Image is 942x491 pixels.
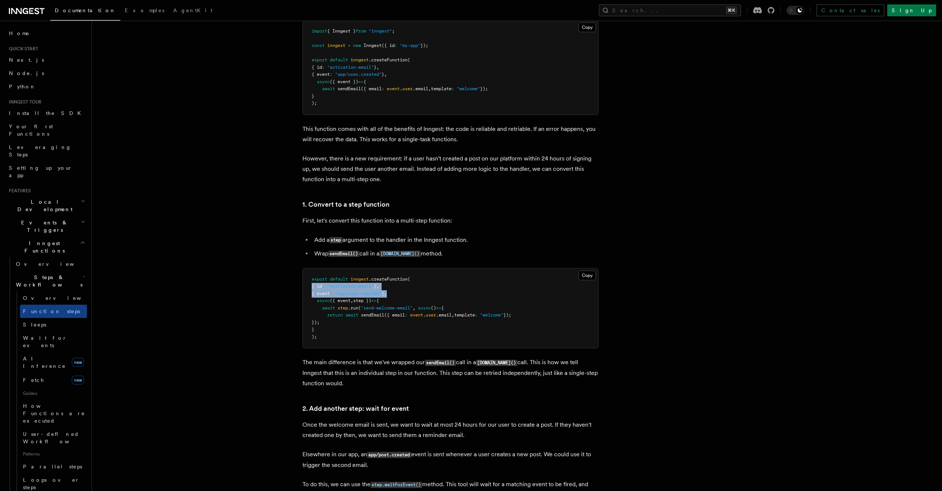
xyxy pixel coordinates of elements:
span: Overview [16,261,92,267]
span: Wait for events [23,335,67,348]
a: Install the SDK [6,106,87,120]
a: Overview [20,291,87,305]
code: [DOMAIN_NAME]() [476,360,517,366]
a: [DOMAIN_NAME]() [379,250,421,257]
span: Patterns [20,448,87,460]
a: Next.js [6,53,87,67]
button: Copy [579,271,596,280]
span: : [322,284,325,289]
span: inngest [327,43,345,48]
a: AgentKit [169,2,217,20]
code: app/post.created [367,452,411,458]
span: { event [312,72,330,77]
span: user [426,312,436,318]
span: import [312,28,327,34]
span: ({ id [382,43,395,48]
span: "app/user.created" [335,72,382,77]
a: Leveraging Steps [6,140,87,161]
span: => [358,79,363,84]
span: { [376,298,379,303]
span: ; [392,28,395,34]
span: await [322,86,335,91]
a: Python [6,80,87,93]
a: 2. Add another step: wait for event [302,403,409,414]
span: { id [312,65,322,70]
span: : [382,86,384,91]
span: { event [312,291,330,296]
a: Contact sales [817,4,884,16]
span: inngest [351,277,369,282]
span: User-defined Workflows [23,431,90,444]
a: Examples [120,2,169,20]
span: template [431,86,452,91]
span: return [327,312,343,318]
span: , [376,284,379,289]
span: async [317,298,330,303]
a: Documentation [50,2,120,21]
span: default [330,277,348,282]
span: inngest [351,57,369,62]
a: Node.js [6,67,87,80]
span: await [322,305,335,311]
a: How Functions are executed [20,399,87,427]
button: Search...⌘K [599,4,741,16]
span: Fetch [23,377,44,383]
span: () [431,305,436,311]
code: step.waitForEvent() [371,482,422,488]
span: ({ event }) [330,79,358,84]
a: Fetchnew [20,373,87,387]
code: sendEmail() [328,251,359,257]
a: Sign Up [887,4,936,16]
span: Quick start [6,46,38,52]
span: "welcome" [480,312,503,318]
span: , [384,291,387,296]
p: Elsewhere in our app, an event is sent whenever a user creates a new post. We could use it to tri... [302,449,599,470]
span: } [312,94,314,99]
span: : [322,65,325,70]
span: "my-app" [400,43,420,48]
a: Function steps [20,305,87,318]
span: AgentKit [173,7,212,13]
span: Setting up your app [9,165,73,178]
span: step [338,305,348,311]
span: Local Development [6,198,81,213]
a: 1. Convert to a step function [302,199,389,210]
p: Once the welcome email is sent, we want to wait at most 24 hours for our user to create a post. I... [302,420,599,440]
span: Node.js [9,70,44,76]
span: Loops over steps [23,477,80,490]
span: await [345,312,358,318]
span: : [395,43,397,48]
span: "inngest" [369,28,392,34]
span: }); [480,86,488,91]
span: ({ email [384,312,405,318]
span: AI Inference [23,356,66,369]
span: , [452,312,454,318]
span: ({ email [361,86,382,91]
a: step.waitForEvent() [371,481,422,488]
span: .createFunction [369,277,408,282]
span: .email [436,312,452,318]
span: ( [408,57,410,62]
span: Features [6,188,31,194]
span: } [374,65,376,70]
span: , [376,65,379,70]
kbd: ⌘K [726,7,737,14]
span: ); [312,101,317,106]
span: : [475,312,477,318]
a: Setting up your app [6,161,87,182]
span: Install the SDK [9,110,86,116]
button: Toggle dark mode [787,6,804,15]
span: }); [420,43,428,48]
span: step }) [353,298,371,303]
p: However, there is a new requirement: if a user hasn't created a post on our platform within 24 ho... [302,153,599,184]
span: ( [358,305,361,311]
span: Guides [20,387,87,399]
span: Inngest Functions [6,240,80,254]
span: = [348,43,351,48]
span: template [454,312,475,318]
span: ); [312,334,317,339]
span: "welcome" [457,86,480,91]
span: new [72,358,84,367]
span: new [353,43,361,48]
span: Your first Functions [9,123,53,137]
